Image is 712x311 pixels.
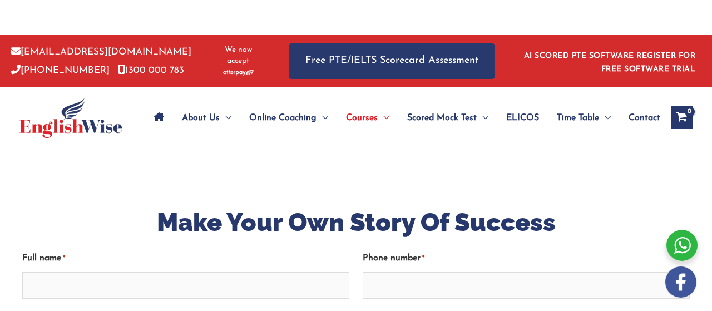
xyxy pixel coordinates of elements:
a: ELICOS [497,98,548,137]
img: cropped-ew-logo [19,98,122,138]
span: Menu Toggle [220,98,231,137]
a: Scored Mock TestMenu Toggle [398,98,497,137]
span: We now accept [215,45,261,67]
label: Full name [22,249,65,268]
span: About Us [182,98,220,137]
span: Menu Toggle [317,98,328,137]
a: Contact [620,98,660,137]
a: [PHONE_NUMBER] [11,66,110,75]
span: Contact [629,98,660,137]
span: ELICOS [506,98,539,137]
img: Afterpay-Logo [223,70,254,76]
nav: Site Navigation: Main Menu [145,98,660,137]
a: Free PTE/IELTS Scorecard Assessment [289,43,495,78]
img: white-facebook.png [665,266,696,298]
aside: Header Widget 1 [517,43,701,79]
a: Time TableMenu Toggle [548,98,620,137]
a: 1300 000 783 [118,66,184,75]
a: AI SCORED PTE SOFTWARE REGISTER FOR FREE SOFTWARE TRIAL [524,52,696,73]
a: Online CoachingMenu Toggle [240,98,337,137]
a: CoursesMenu Toggle [337,98,398,137]
span: Menu Toggle [477,98,488,137]
label: Phone number [363,249,424,268]
span: Menu Toggle [599,98,611,137]
span: Time Table [557,98,599,137]
a: View Shopping Cart, empty [671,106,693,129]
span: Scored Mock Test [407,98,477,137]
h1: Make Your Own Story Of Success [22,205,690,240]
span: Menu Toggle [378,98,389,137]
a: About UsMenu Toggle [173,98,240,137]
span: Online Coaching [249,98,317,137]
a: [EMAIL_ADDRESS][DOMAIN_NAME] [11,47,191,57]
span: Courses [346,98,378,137]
